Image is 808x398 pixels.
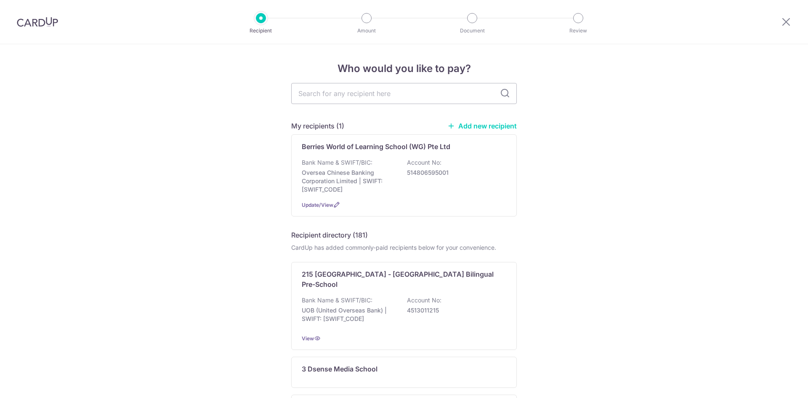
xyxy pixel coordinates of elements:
[17,17,58,27] img: CardUp
[291,61,517,76] h4: Who would you like to pay?
[302,202,333,208] a: Update/View
[302,168,396,194] p: Oversea Chinese Banking Corporation Limited | SWIFT: [SWIFT_CODE]
[302,296,372,305] p: Bank Name & SWIFT/BIC:
[291,243,517,252] div: CardUp has added commonly-paid recipients below for your convenience.
[447,122,517,130] a: Add new recipient
[407,168,501,177] p: 514806595001
[302,142,450,152] p: Berries World of Learning School (WG) Pte Ltd
[291,121,344,131] h5: My recipients (1)
[407,158,441,167] p: Account No:
[302,269,496,289] p: 215 [GEOGRAPHIC_DATA] - [GEOGRAPHIC_DATA] Bilingual Pre-School
[291,230,368,240] h5: Recipient directory (181)
[302,158,372,167] p: Bank Name & SWIFT/BIC:
[302,364,377,374] p: 3 Dsense Media School
[754,373,800,394] iframe: Opens a widget where you can find more information
[302,335,314,342] a: View
[441,27,503,35] p: Document
[302,306,396,323] p: UOB (United Overseas Bank) | SWIFT: [SWIFT_CODE]
[230,27,292,35] p: Recipient
[291,83,517,104] input: Search for any recipient here
[407,296,441,305] p: Account No:
[547,27,609,35] p: Review
[407,306,501,315] p: 4513011215
[335,27,398,35] p: Amount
